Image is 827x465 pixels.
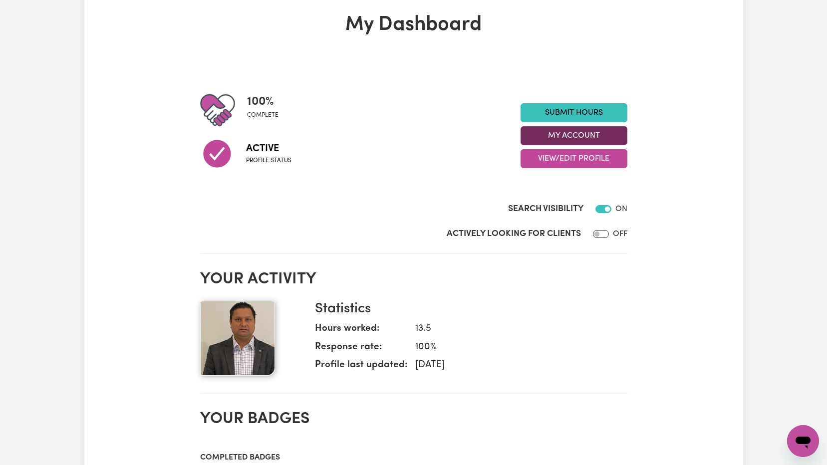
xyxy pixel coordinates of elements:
button: My Account [521,126,627,145]
h1: My Dashboard [200,13,627,37]
span: Active [246,141,291,156]
span: 100 % [247,93,278,111]
div: Profile completeness: 100% [247,93,286,128]
label: Search Visibility [508,203,583,216]
label: Actively Looking for Clients [447,228,581,240]
dt: Response rate: [315,340,407,359]
img: Your profile picture [200,301,275,376]
h2: Your badges [200,410,627,429]
h3: Completed badges [200,453,627,463]
dd: 13.5 [407,322,619,336]
span: OFF [613,230,627,238]
h3: Statistics [315,301,619,318]
dd: 100 % [407,340,619,355]
h2: Your activity [200,270,627,289]
iframe: Button to launch messaging window, conversation in progress [787,425,819,457]
dt: Hours worked: [315,322,407,340]
span: complete [247,111,278,120]
a: Submit Hours [521,103,627,122]
button: View/Edit Profile [521,149,627,168]
dd: [DATE] [407,358,619,373]
span: Profile status [246,156,291,165]
span: ON [615,205,627,213]
dt: Profile last updated: [315,358,407,377]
